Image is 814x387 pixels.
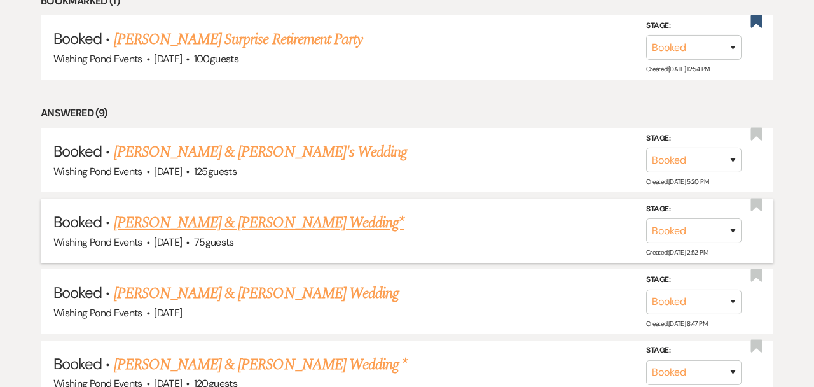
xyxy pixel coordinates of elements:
[53,165,142,178] span: Wishing Pond Events
[114,28,363,51] a: [PERSON_NAME] Surprise Retirement Party
[646,273,742,287] label: Stage:
[194,165,237,178] span: 125 guests
[53,236,142,249] span: Wishing Pond Events
[114,353,408,376] a: [PERSON_NAME] & [PERSON_NAME] Wedding *
[53,306,142,320] span: Wishing Pond Events
[53,29,102,48] span: Booked
[194,52,238,66] span: 100 guests
[646,178,708,186] span: Created: [DATE] 5:20 PM
[646,65,709,73] span: Created: [DATE] 12:54 PM
[53,283,102,302] span: Booked
[154,165,182,178] span: [DATE]
[53,52,142,66] span: Wishing Pond Events
[114,141,408,164] a: [PERSON_NAME] & [PERSON_NAME]'s Wedding
[646,202,742,216] label: Stage:
[114,211,404,234] a: [PERSON_NAME] & [PERSON_NAME] Wedding*
[154,306,182,320] span: [DATE]
[194,236,234,249] span: 75 guests
[114,282,399,305] a: [PERSON_NAME] & [PERSON_NAME] Wedding
[646,344,742,358] label: Stage:
[646,320,707,328] span: Created: [DATE] 8:47 PM
[53,141,102,161] span: Booked
[53,354,102,374] span: Booked
[154,52,182,66] span: [DATE]
[154,236,182,249] span: [DATE]
[53,212,102,232] span: Booked
[41,105,773,122] li: Answered (9)
[646,132,742,146] label: Stage:
[646,19,742,33] label: Stage:
[646,248,708,257] span: Created: [DATE] 2:52 PM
